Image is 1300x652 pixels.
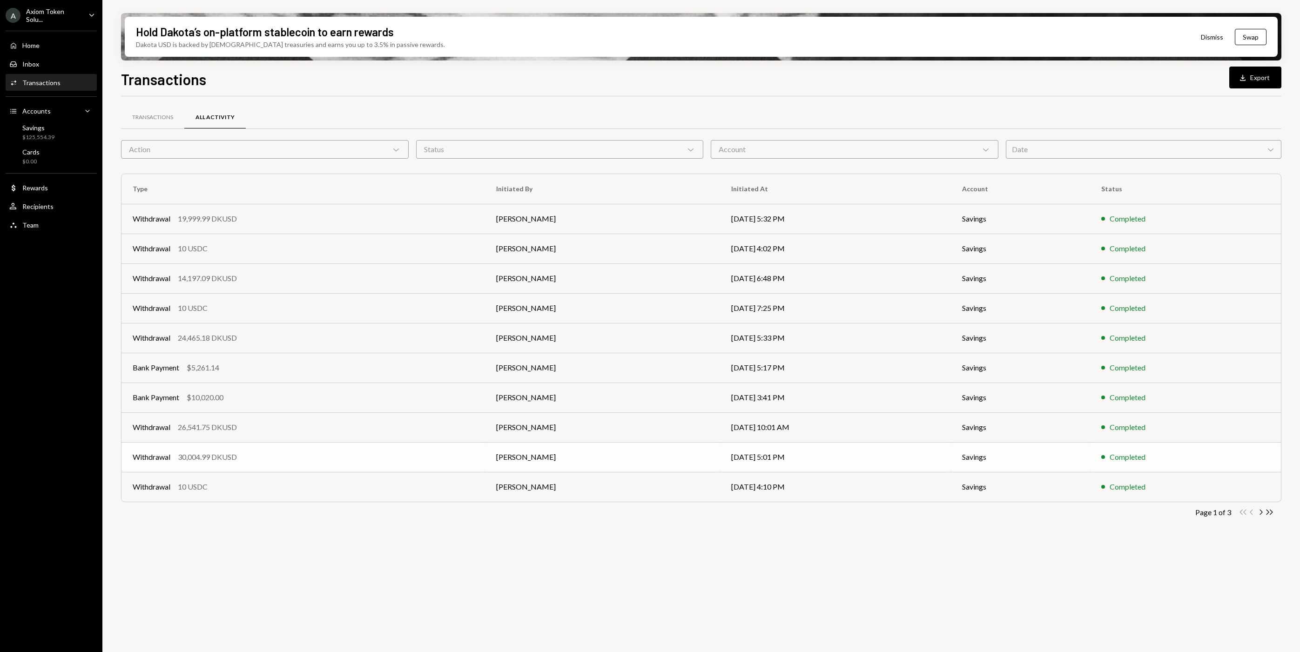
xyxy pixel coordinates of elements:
div: Completed [1110,273,1145,284]
div: Action [121,140,409,159]
div: Completed [1110,302,1145,314]
td: [DATE] 5:32 PM [720,204,951,234]
td: [DATE] 7:25 PM [720,293,951,323]
div: $10,020.00 [187,392,223,403]
div: 10 USDC [178,243,208,254]
div: Hold Dakota’s on-platform stablecoin to earn rewards [136,24,394,40]
div: Home [22,41,40,49]
div: Rewards [22,184,48,192]
div: 24,465.18 DKUSD [178,332,237,343]
th: Type [121,174,485,204]
a: Inbox [6,55,97,72]
div: Completed [1110,392,1145,403]
div: 19,999.99 DKUSD [178,213,237,224]
td: [DATE] 4:10 PM [720,472,951,502]
div: A [6,8,20,23]
a: All Activity [184,106,246,129]
td: Savings [951,204,1090,234]
td: Savings [951,323,1090,353]
td: [PERSON_NAME] [485,204,720,234]
div: Completed [1110,213,1145,224]
div: All Activity [195,114,235,121]
th: Initiated At [720,174,951,204]
div: Inbox [22,60,39,68]
div: Bank Payment [133,392,179,403]
td: [DATE] 6:48 PM [720,263,951,293]
div: $125,554.39 [22,134,54,141]
div: $0.00 [22,158,40,166]
td: Savings [951,234,1090,263]
div: 10 USDC [178,302,208,314]
th: Account [951,174,1090,204]
a: Team [6,216,97,233]
div: Withdrawal [133,243,170,254]
div: Withdrawal [133,273,170,284]
td: [PERSON_NAME] [485,234,720,263]
div: Completed [1110,362,1145,373]
td: [DATE] 5:33 PM [720,323,951,353]
div: Withdrawal [133,302,170,314]
div: Withdrawal [133,213,170,224]
a: Transactions [121,106,184,129]
td: Savings [951,383,1090,412]
div: Cards [22,148,40,156]
div: Axiom Token Solu... [26,7,81,23]
td: [DATE] 5:01 PM [720,442,951,472]
div: Page 1 of 3 [1195,508,1231,517]
td: Savings [951,412,1090,442]
td: Savings [951,263,1090,293]
a: Cards$0.00 [6,145,97,168]
th: Initiated By [485,174,720,204]
td: [PERSON_NAME] [485,412,720,442]
td: [PERSON_NAME] [485,263,720,293]
div: 10 USDC [178,481,208,492]
div: 14,197.09 DKUSD [178,273,237,284]
td: Savings [951,442,1090,472]
a: Transactions [6,74,97,91]
button: Dismiss [1189,26,1235,48]
div: Dakota USD is backed by [DEMOGRAPHIC_DATA] treasuries and earns you up to 3.5% in passive rewards. [136,40,445,49]
div: 26,541.75 DKUSD [178,422,237,433]
div: Transactions [22,79,61,87]
div: 30,004.99 DKUSD [178,451,237,463]
td: [PERSON_NAME] [485,472,720,502]
div: Accounts [22,107,51,115]
div: Transactions [132,114,173,121]
td: Savings [951,472,1090,502]
button: Swap [1235,29,1266,45]
td: [DATE] 4:02 PM [720,234,951,263]
a: Recipients [6,198,97,215]
td: [PERSON_NAME] [485,323,720,353]
div: Date [1006,140,1281,159]
a: Rewards [6,179,97,196]
td: [PERSON_NAME] [485,383,720,412]
div: Status [416,140,704,159]
div: Completed [1110,243,1145,254]
div: Completed [1110,451,1145,463]
div: Withdrawal [133,481,170,492]
div: Completed [1110,332,1145,343]
div: Withdrawal [133,422,170,433]
a: Savings$125,554.39 [6,121,97,143]
td: [DATE] 5:17 PM [720,353,951,383]
td: [PERSON_NAME] [485,442,720,472]
h1: Transactions [121,70,206,88]
button: Export [1229,67,1281,88]
td: [DATE] 3:41 PM [720,383,951,412]
div: Completed [1110,422,1145,433]
a: Accounts [6,102,97,119]
td: [DATE] 10:01 AM [720,412,951,442]
div: Completed [1110,481,1145,492]
div: Account [711,140,998,159]
th: Status [1090,174,1281,204]
div: Savings [22,124,54,132]
td: Savings [951,353,1090,383]
td: Savings [951,293,1090,323]
div: $5,261.14 [187,362,219,373]
div: Recipients [22,202,54,210]
div: Team [22,221,39,229]
div: Withdrawal [133,451,170,463]
a: Home [6,37,97,54]
div: Withdrawal [133,332,170,343]
td: [PERSON_NAME] [485,293,720,323]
